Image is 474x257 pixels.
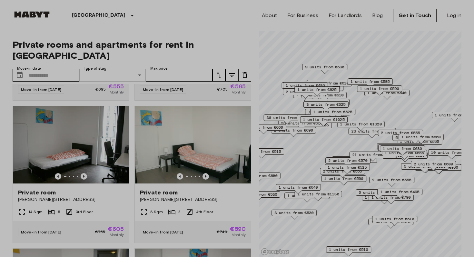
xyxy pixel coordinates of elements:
[335,157,374,163] span: 4 units from €605
[272,210,317,220] div: Map marker
[271,127,316,137] div: Map marker
[150,209,163,215] span: 8 Sqm
[230,84,246,89] span: €565
[13,106,129,243] a: Marketing picture of unit DE-01-302-007-05Previous imagePrevious imagePrivate room[PERSON_NAME][S...
[304,99,350,109] div: Map marker
[212,69,225,82] button: tune
[324,176,363,182] span: 1 units from €590
[283,89,328,99] div: Map marker
[239,148,284,158] div: Map marker
[244,124,283,130] span: 1 units from €660
[58,209,60,215] span: 5
[320,168,365,178] div: Map marker
[302,64,347,74] div: Map marker
[304,92,344,98] span: 2 units from €510
[404,163,446,169] span: 5 units from €1085
[411,161,456,171] div: Map marker
[377,143,422,153] div: Map marker
[287,12,318,19] a: For Business
[18,189,56,196] span: Private room
[305,64,344,70] span: 9 units from €530
[202,173,209,180] button: Previous image
[108,84,124,89] span: €555
[232,232,246,238] span: Monthly
[76,209,93,215] span: 3rd Floor
[242,149,281,154] span: 1 units from €515
[282,82,329,92] div: Map marker
[378,144,423,154] div: Map marker
[306,102,346,107] span: 3 units from €525
[352,152,394,158] span: 21 units from €575
[303,101,349,111] div: Map marker
[367,90,407,96] span: 1 units from €640
[399,134,444,144] div: Map marker
[435,112,474,118] span: 1 units from €980
[393,9,437,22] a: Get in Touch
[383,146,422,152] span: 1 units from €630
[431,150,473,155] span: 10 units from €570
[378,144,423,154] div: Map marker
[372,177,411,183] span: 2 units from €555
[395,135,435,141] span: 5 units from €660
[368,219,413,229] div: Map marker
[279,184,318,190] span: 1 units from €640
[378,130,423,140] div: Map marker
[143,230,183,234] span: Move-in from [DATE]
[447,12,461,19] a: Log in
[178,209,181,215] span: 3
[380,143,419,149] span: 1 units from €645
[17,66,41,71] label: Move-in date
[143,87,183,92] span: Move-in from [DATE]
[300,115,339,121] span: 9 units from €585
[350,152,397,162] div: Map marker
[55,173,61,180] button: Previous image
[328,164,367,170] span: 1 units from €525
[349,128,396,138] div: Map marker
[401,163,449,173] div: Map marker
[351,79,390,84] span: 1 units from €585
[28,209,43,215] span: 14 Sqm
[140,196,246,203] span: [PERSON_NAME][STREET_ADDRESS]
[380,189,420,195] span: 1 units from €495
[225,69,238,82] button: tune
[241,124,286,134] div: Map marker
[262,12,277,19] a: About
[305,109,350,119] div: Map marker
[84,66,106,71] label: Type of stay
[381,130,420,136] span: 2 units from €555
[332,156,377,166] div: Map marker
[328,158,368,163] span: 2 units from €570
[356,189,401,199] div: Map marker
[274,127,313,133] span: 2 units from €690
[323,168,362,174] span: 2 units from €555
[13,69,26,82] button: Choose date
[287,193,327,199] span: 1 units from €570
[267,115,308,121] span: 30 units from €570
[329,12,362,19] a: For Landlords
[13,106,129,183] img: Marketing picture of unit DE-01-302-007-05
[81,173,87,180] button: Previous image
[238,192,277,197] span: 4 units from €530
[95,229,105,235] span: €755
[310,109,355,119] div: Map marker
[381,145,420,151] span: 1 units from €640
[261,248,289,255] a: Mapbox logo
[150,66,168,71] label: Max price
[140,189,178,196] span: Private room
[329,247,368,252] span: 1 units from €510
[284,193,330,203] div: Map marker
[307,99,347,105] span: 3 units from €525
[135,106,251,183] img: Marketing picture of unit DE-01-302-008-02
[313,109,352,115] span: 1 units from €625
[325,157,370,167] div: Map marker
[380,145,425,155] div: Map marker
[196,209,213,215] span: 4th Floor
[230,226,246,232] span: €590
[303,117,345,123] span: 1 units from €1025
[401,134,441,140] span: 1 units from €660
[360,86,399,92] span: 1 units from €590
[297,87,337,93] span: 1 units from €625
[310,80,349,86] span: 2 units from €610
[217,229,228,235] span: €740
[276,184,321,194] div: Map marker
